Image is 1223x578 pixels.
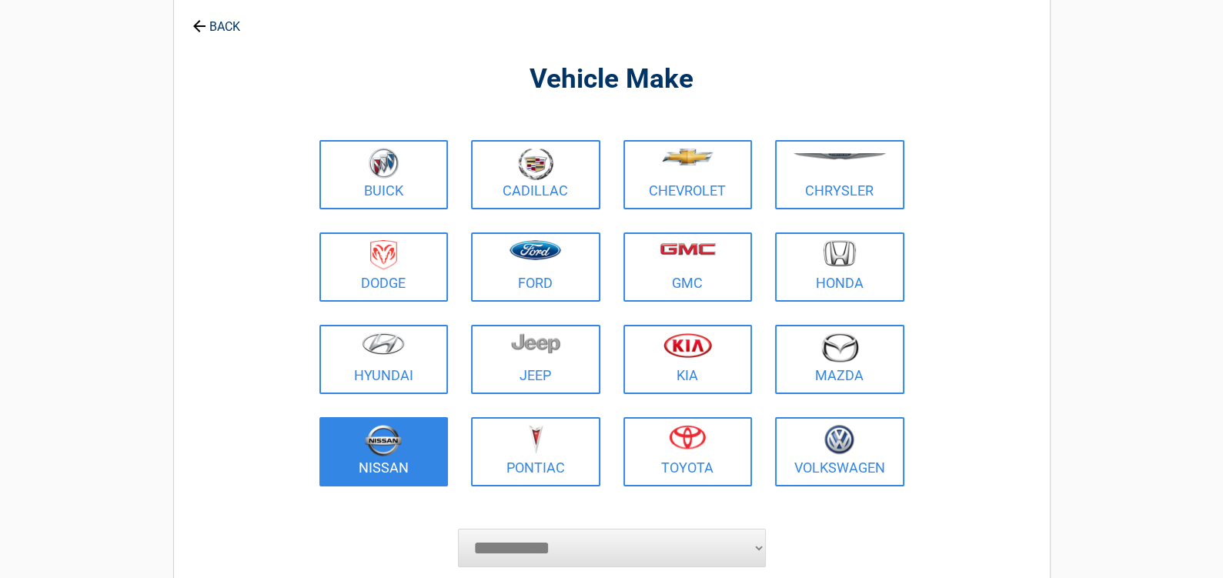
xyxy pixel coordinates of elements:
img: hyundai [362,332,405,355]
img: toyota [669,425,706,449]
a: Chrysler [775,140,904,209]
img: gmc [660,242,716,256]
a: Buick [319,140,449,209]
img: nissan [365,425,402,456]
img: kia [663,332,712,358]
a: Ford [471,232,600,302]
img: volkswagen [824,425,854,455]
img: mazda [820,332,859,363]
a: Mazda [775,325,904,394]
a: Volkswagen [775,417,904,486]
img: chrysler [793,153,887,160]
img: honda [824,240,856,267]
h2: Vehicle Make [316,62,908,98]
a: Pontiac [471,417,600,486]
img: dodge [370,240,397,270]
a: Honda [775,232,904,302]
a: Toyota [623,417,753,486]
a: Cadillac [471,140,600,209]
a: Kia [623,325,753,394]
a: Jeep [471,325,600,394]
img: jeep [511,332,560,354]
a: Nissan [319,417,449,486]
img: cadillac [518,148,553,180]
img: pontiac [528,425,543,454]
img: ford [510,240,561,260]
a: BACK [189,6,243,33]
img: buick [369,148,399,179]
a: Chevrolet [623,140,753,209]
img: chevrolet [662,149,713,165]
a: GMC [623,232,753,302]
a: Dodge [319,232,449,302]
a: Hyundai [319,325,449,394]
